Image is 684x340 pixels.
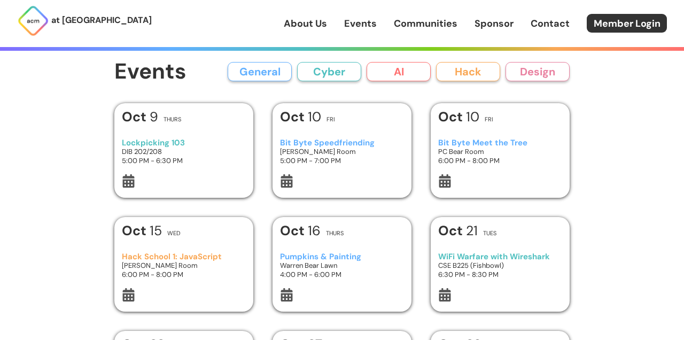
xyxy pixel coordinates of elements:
button: General [228,62,292,81]
a: Communities [394,17,457,30]
h3: [PERSON_NAME] Room [122,261,246,270]
b: Oct [280,108,308,126]
h1: 10 [438,110,479,123]
a: Sponsor [475,17,514,30]
b: Oct [280,222,308,239]
h3: Bit Byte Speedfriending [280,138,405,148]
h3: Lockpicking 103 [122,138,246,148]
p: at [GEOGRAPHIC_DATA] [51,13,152,27]
b: Oct [438,222,466,239]
a: Member Login [587,14,667,33]
h2: Wed [167,230,181,236]
h3: 6:30 PM - 8:30 PM [438,270,563,279]
h2: Tues [483,230,496,236]
h3: CSE B225 (Fishbowl) [438,261,563,270]
button: Cyber [297,62,361,81]
h2: Thurs [164,117,181,122]
h3: 5:00 PM - 7:00 PM [280,156,405,165]
h3: 6:00 PM - 8:00 PM [122,270,246,279]
h3: PC Bear Room [438,147,563,156]
a: Contact [531,17,570,30]
h1: 16 [280,224,321,237]
button: Hack [436,62,500,81]
a: About Us [284,17,327,30]
h3: Pumpkins & Painting [280,252,405,261]
h1: Events [114,60,186,84]
h3: DIB 202/208 [122,147,246,156]
h3: WiFi Warfare with Wireshark [438,252,563,261]
h1: 10 [280,110,321,123]
h1: 15 [122,224,162,237]
h3: Hack School 1: JavaScript [122,252,246,261]
h3: Bit Byte Meet the Tree [438,138,563,148]
button: AI [367,62,431,81]
h1: 21 [438,224,478,237]
button: Design [506,62,570,81]
h2: Thurs [326,230,344,236]
a: Events [344,17,377,30]
h3: [PERSON_NAME] Room [280,147,405,156]
img: ACM Logo [17,5,49,37]
h3: 5:00 PM - 6:30 PM [122,156,246,165]
h3: 6:00 PM - 8:00 PM [438,156,563,165]
h2: Fri [327,117,335,122]
b: Oct [122,108,150,126]
a: at [GEOGRAPHIC_DATA] [17,5,152,37]
h1: 9 [122,110,158,123]
b: Oct [122,222,150,239]
b: Oct [438,108,466,126]
h3: 4:00 PM - 6:00 PM [280,270,405,279]
h3: Warren Bear Lawn [280,261,405,270]
h2: Fri [485,117,493,122]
